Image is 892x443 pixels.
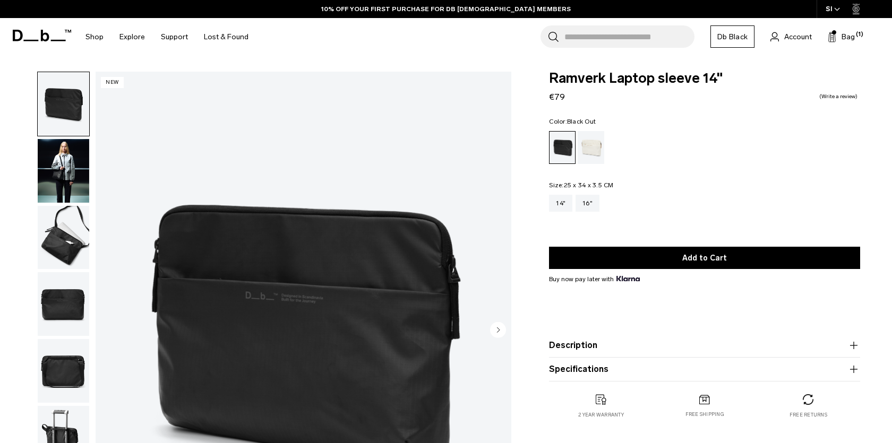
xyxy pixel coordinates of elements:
a: Db Black [710,25,754,48]
span: (1) [856,30,863,39]
p: Free returns [790,411,827,419]
p: 2 year warranty [578,411,624,419]
p: Free shipping [685,411,724,418]
span: Ramverk Laptop sleeve 14" [549,72,860,85]
a: Lost & Found [204,18,248,56]
span: 25 x 34 x 3.5 CM [564,181,614,189]
a: Shop [85,18,104,56]
button: Specifications [549,363,860,376]
button: Add to Cart [549,247,860,269]
button: Ramverk Laptop sleeve 14" Black Out [37,205,90,270]
a: Write a review [819,94,857,99]
p: New [101,77,124,88]
a: Black Out [549,131,576,164]
span: Buy now pay later with [549,274,639,284]
span: Account [784,31,812,42]
a: Account [770,30,812,43]
button: Ramverk Laptop sleeve 14" Black Out [37,72,90,136]
img: Ramverk Laptop sleeve 14" Black Out [38,272,89,336]
img: Ramverk Laptop sleeve 14" Black Out [38,206,89,270]
button: Ramverk Laptop sleeve 14" Black Out [37,272,90,336]
a: Oatmilk [578,131,604,164]
button: Bag (1) [828,30,855,43]
button: Next slide [490,322,506,340]
a: 10% OFF YOUR FIRST PURCHASE FOR DB [DEMOGRAPHIC_DATA] MEMBERS [321,4,571,14]
button: Ramverk Laptop sleeve 14" Black Out [37,138,90,203]
img: Ramverk Laptop sleeve 14" Black Out [38,139,89,203]
nav: Main Navigation [78,18,256,56]
button: Description [549,339,860,352]
button: Ramverk Laptop sleeve 14" Black Out [37,338,90,403]
span: Black Out [567,118,596,125]
span: €79 [549,92,565,102]
a: 14" [549,195,572,212]
a: Explore [119,18,145,56]
img: {"height" => 20, "alt" => "Klarna"} [616,276,639,281]
img: Ramverk Laptop sleeve 14" Black Out [38,72,89,136]
img: Ramverk Laptop sleeve 14" Black Out [38,339,89,403]
a: Support [161,18,188,56]
legend: Color: [549,118,596,125]
legend: Size: [549,182,613,188]
span: Bag [842,31,855,42]
a: 16" [576,195,599,212]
